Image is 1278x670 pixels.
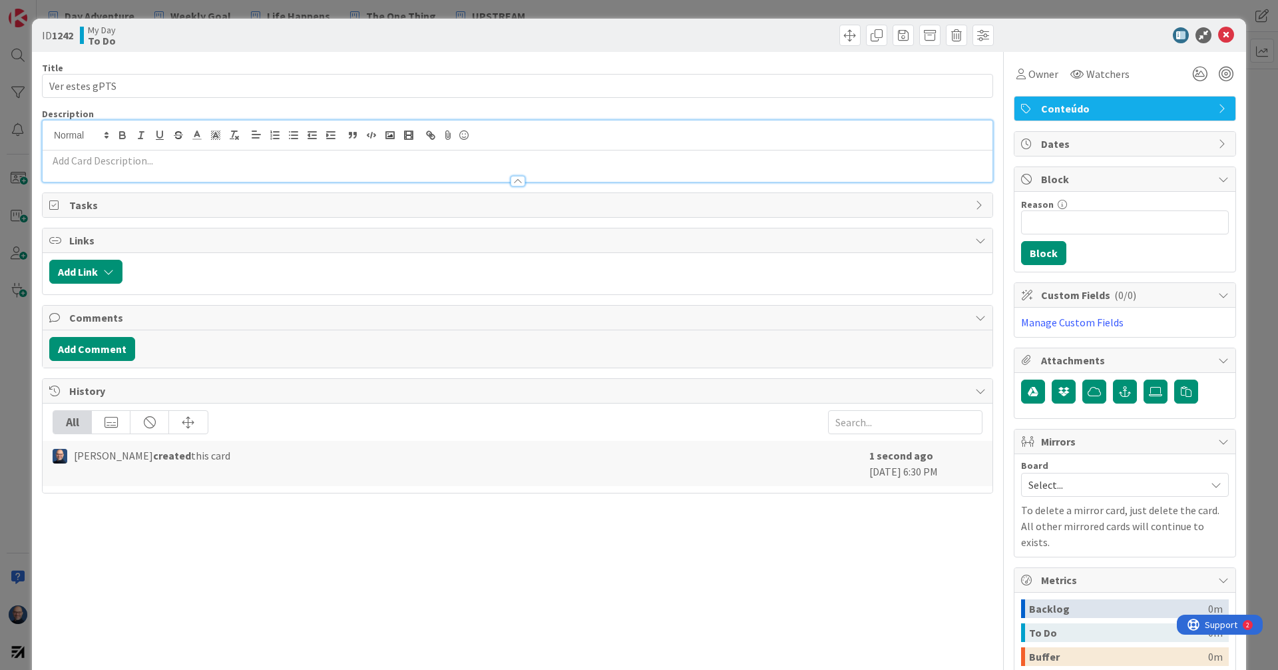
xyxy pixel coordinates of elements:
[1114,288,1136,302] span: ( 0/0 )
[69,232,968,248] span: Links
[1041,287,1211,303] span: Custom Fields
[1029,599,1208,618] div: Backlog
[49,260,122,284] button: Add Link
[1021,461,1048,470] span: Board
[153,449,191,462] b: created
[69,197,968,213] span: Tasks
[869,449,933,462] b: 1 second ago
[53,449,67,464] img: Fg
[74,448,230,464] span: [PERSON_NAME] this card
[53,411,92,434] div: All
[1028,476,1199,494] span: Select...
[1029,647,1208,666] div: Buffer
[42,74,993,98] input: type card name here...
[1041,171,1211,187] span: Block
[28,2,61,18] span: Support
[1041,352,1211,368] span: Attachments
[69,5,73,16] div: 2
[88,25,116,35] span: My Day
[1208,599,1223,618] div: 0m
[1041,101,1211,117] span: Conteúdo
[42,62,63,74] label: Title
[1028,66,1058,82] span: Owner
[1041,434,1211,450] span: Mirrors
[49,337,135,361] button: Add Comment
[69,383,968,399] span: History
[42,108,94,120] span: Description
[828,410,982,434] input: Search...
[52,29,73,42] b: 1242
[1041,572,1211,588] span: Metrics
[1021,316,1124,329] a: Manage Custom Fields
[1086,66,1130,82] span: Watchers
[869,448,982,480] div: [DATE] 6:30 PM
[1208,647,1223,666] div: 0m
[1021,502,1229,550] p: To delete a mirror card, just delete the card. All other mirrored cards will continue to exists.
[1021,241,1066,265] button: Block
[69,310,968,326] span: Comments
[42,27,73,43] span: ID
[1029,623,1208,642] div: To Do
[1041,136,1211,152] span: Dates
[88,35,116,46] b: To Do
[1021,198,1054,210] label: Reason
